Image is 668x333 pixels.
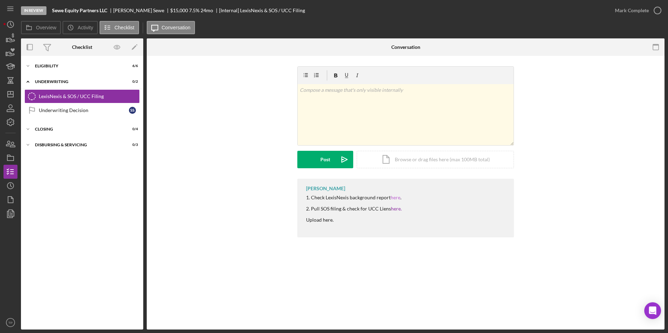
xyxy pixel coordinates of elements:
[72,44,92,50] div: Checklist
[125,127,138,131] div: 0 / 4
[63,21,97,34] button: Activity
[391,194,400,200] a: here
[24,103,140,117] a: Underwriting DecisionSS
[35,127,121,131] div: Closing
[219,8,305,13] div: [Internal] LexisNexis & SOS / UCC Filing
[306,195,402,200] div: 1. Check LexisNexis background report .
[115,25,135,30] label: Checklist
[306,186,345,191] div: [PERSON_NAME]
[201,8,213,13] div: 24 mo
[162,25,191,30] label: Conversation
[320,151,330,168] div: Post
[608,3,665,17] button: Mark Complete
[644,302,661,319] div: Open Intercom Messenger
[21,6,46,15] div: In Review
[125,80,138,84] div: 0 / 2
[39,108,129,113] div: Underwriting Decision
[24,89,140,103] a: LexisNexis & SOS / UCC Filing
[170,7,188,13] span: $15,000
[35,143,121,147] div: Disbursing & Servicing
[35,80,121,84] div: Underwriting
[125,64,138,68] div: 6 / 6
[297,151,353,168] button: Post
[21,21,61,34] button: Overview
[306,206,402,212] div: 2. Pull SOS filing & check for UCC Liens
[391,206,402,212] a: here.
[52,8,107,13] b: Sewe Equity Partners LLC
[147,21,195,34] button: Conversation
[8,321,13,325] text: TP
[100,21,139,34] button: Checklist
[125,143,138,147] div: 0 / 3
[36,25,56,30] label: Overview
[615,3,649,17] div: Mark Complete
[306,217,402,223] div: Upload here.
[3,316,17,330] button: TP
[189,8,199,13] div: 7.5 %
[78,25,93,30] label: Activity
[391,44,420,50] div: Conversation
[39,94,139,99] div: LexisNexis & SOS / UCC Filing
[35,64,121,68] div: Eligibility
[113,8,170,13] div: [PERSON_NAME] Sewe
[129,107,136,114] div: S S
